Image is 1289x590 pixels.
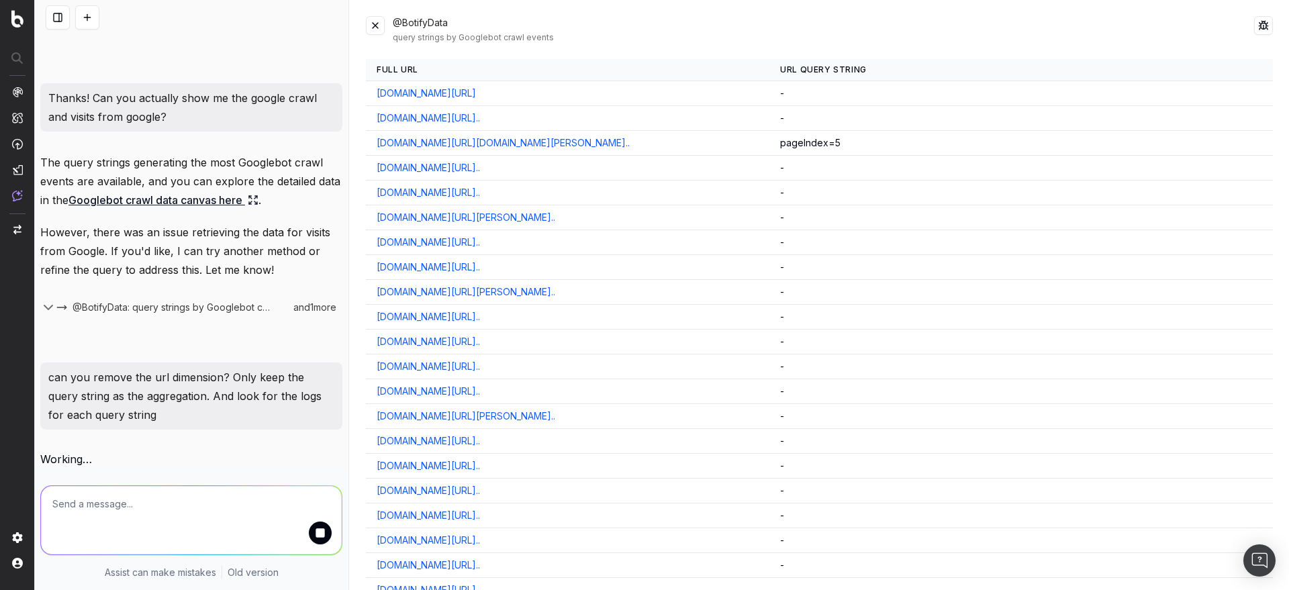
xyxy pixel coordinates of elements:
[377,310,480,324] a: [DOMAIN_NAME][URL]..
[56,301,287,314] button: @BotifyData: query strings by Googlebot crawl events
[377,534,480,547] a: [DOMAIN_NAME][URL]..
[12,190,23,201] img: Assist
[1243,544,1276,577] div: Open Intercom Messenger
[12,164,23,175] img: Studio
[40,153,342,209] p: The query strings generating the most Googlebot crawl events are available, and you can explore t...
[377,161,480,175] a: [DOMAIN_NAME][URL]..
[377,459,480,473] a: [DOMAIN_NAME][URL]..
[366,59,769,81] th: Full URL
[377,136,630,150] a: [DOMAIN_NAME][URL][DOMAIN_NAME][PERSON_NAME]..
[68,191,258,209] a: Googlebot crawl data canvas here
[377,236,480,249] a: [DOMAIN_NAME][URL]..
[11,10,23,28] img: Botify logo
[377,186,480,199] a: [DOMAIN_NAME][URL]..
[393,32,1254,43] div: query strings by Googlebot crawl events
[228,566,279,579] a: Old version
[48,368,334,424] p: can you remove the url dimension? Only keep the query string as the aggregation. And look for the...
[48,89,334,126] p: Thanks! Can you actually show me the google crawl and visits from google?
[377,385,480,398] a: [DOMAIN_NAME][URL]..
[12,558,23,569] img: My account
[12,112,23,124] img: Intelligence
[377,509,480,522] a: [DOMAIN_NAME][URL]..
[12,138,23,150] img: Activation
[13,225,21,234] img: Switch project
[377,558,480,572] a: [DOMAIN_NAME][URL]..
[12,532,23,543] img: Setting
[377,409,555,423] a: [DOMAIN_NAME][URL][PERSON_NAME]..
[377,335,480,348] a: [DOMAIN_NAME][URL]..
[377,285,555,299] a: [DOMAIN_NAME][URL][PERSON_NAME]..
[73,301,271,314] span: @BotifyData: query strings by Googlebot crawl events
[377,211,555,224] a: [DOMAIN_NAME][URL][PERSON_NAME]..
[377,484,480,497] a: [DOMAIN_NAME][URL]..
[377,360,480,373] a: [DOMAIN_NAME][URL]..
[377,260,480,274] a: [DOMAIN_NAME][URL]..
[377,434,480,448] a: [DOMAIN_NAME][URL]..
[393,16,1254,43] div: @BotifyData
[105,566,216,579] p: Assist can make mistakes
[40,223,342,279] p: However, there was an issue retrieving the data for visits from Google. If you'd like, I can try ...
[377,87,476,100] a: [DOMAIN_NAME][URL]
[12,87,23,97] img: Analytics
[377,111,480,125] a: [DOMAIN_NAME][URL]..
[287,301,342,314] div: and 1 more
